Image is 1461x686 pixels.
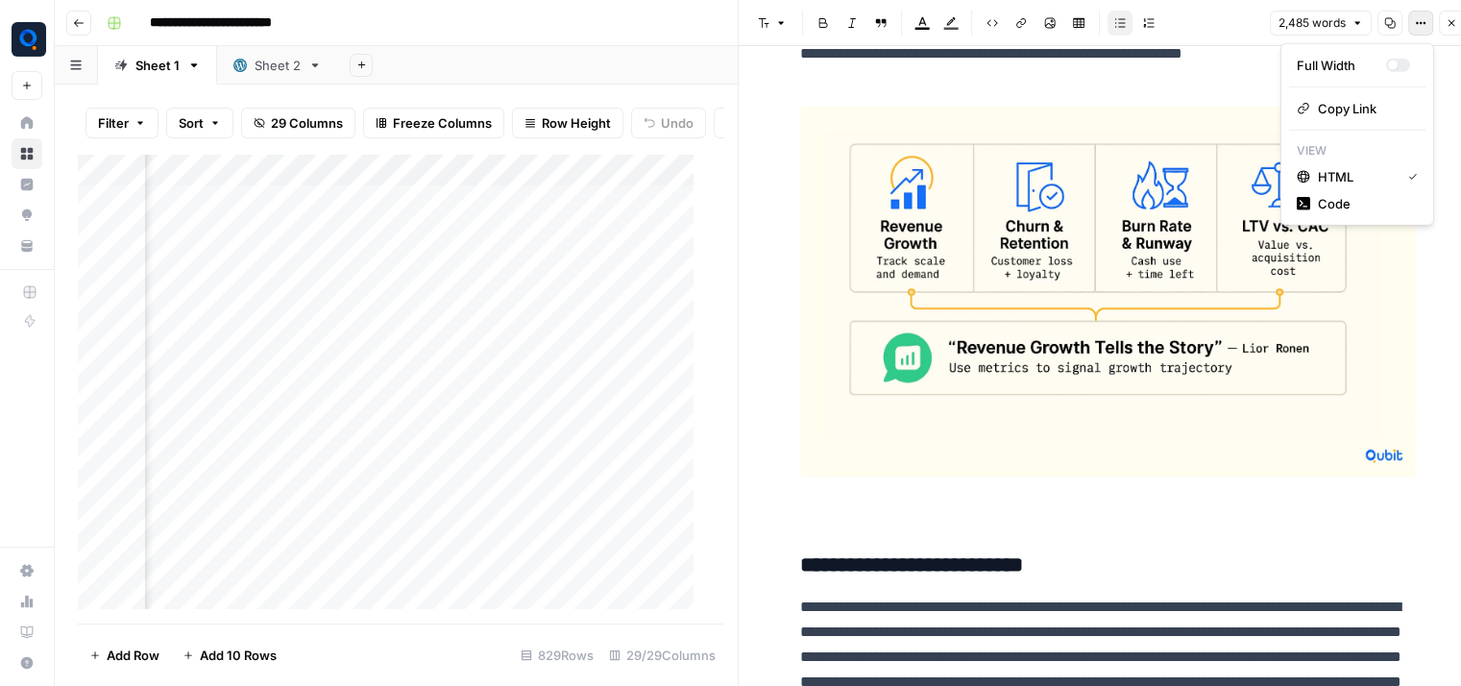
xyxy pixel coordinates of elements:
button: Undo [631,108,706,138]
div: Sheet 1 [135,56,180,75]
span: Code [1318,194,1410,213]
a: Opportunities [12,200,42,231]
a: Browse [12,138,42,169]
span: Sort [179,113,204,133]
span: 2,485 words [1278,14,1346,32]
span: Add Row [107,646,159,665]
div: 829 Rows [513,640,601,671]
div: Full Width [1297,56,1386,75]
button: 29 Columns [241,108,355,138]
button: Freeze Columns [363,108,504,138]
button: 2,485 words [1270,11,1372,36]
button: Help + Support [12,648,42,678]
span: 29 Columns [271,113,343,133]
span: Copy Link [1318,99,1410,118]
a: Learning Hub [12,617,42,648]
button: Sort [166,108,233,138]
span: Row Height [542,113,611,133]
span: Add 10 Rows [200,646,277,665]
button: Row Height [512,108,623,138]
div: 29/29 Columns [601,640,723,671]
a: Insights [12,169,42,200]
span: Filter [98,113,129,133]
a: Settings [12,555,42,586]
span: HTML [1318,167,1393,186]
a: Sheet 2 [217,46,338,85]
button: Add Row [78,640,171,671]
p: View [1289,138,1425,163]
button: Add 10 Rows [171,640,288,671]
span: Undo [661,113,694,133]
button: Filter [85,108,158,138]
a: Usage [12,586,42,617]
span: Freeze Columns [393,113,492,133]
a: Home [12,108,42,138]
a: Sheet 1 [98,46,217,85]
div: Sheet 2 [255,56,301,75]
button: Workspace: Qubit - SEO [12,15,42,63]
a: Your Data [12,231,42,261]
img: Qubit - SEO Logo [12,22,46,57]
